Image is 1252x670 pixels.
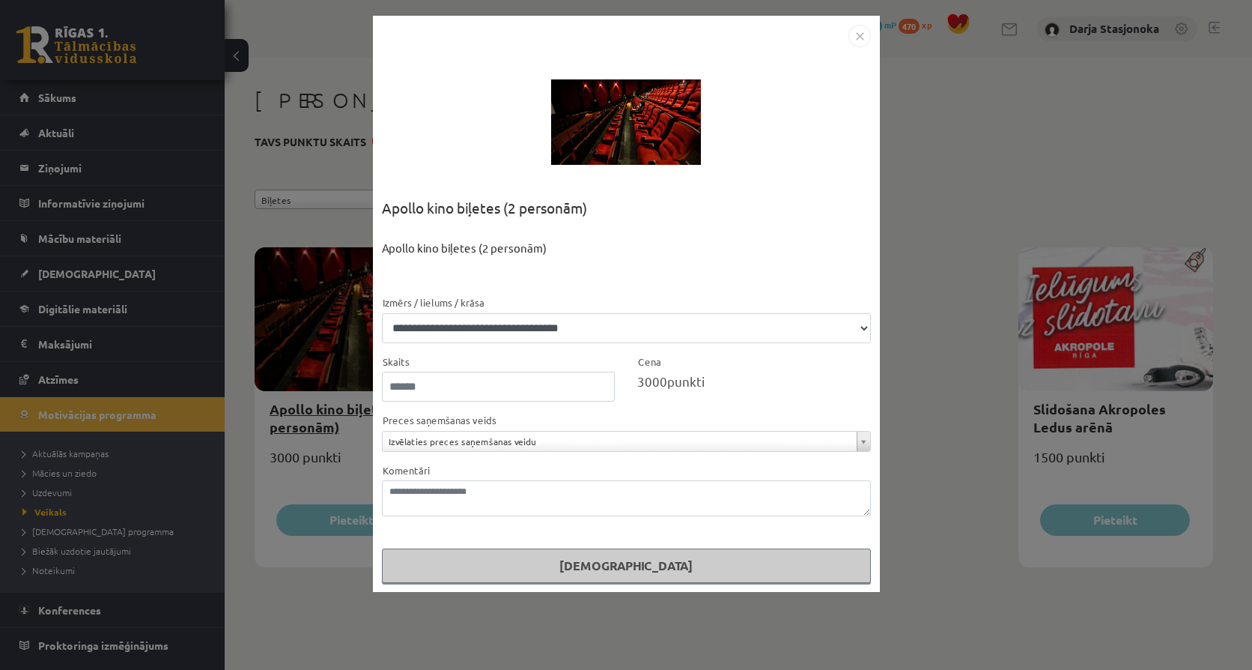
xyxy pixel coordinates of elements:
[637,373,667,389] span: 3000
[637,354,661,369] label: Cena
[382,197,871,240] div: Apollo kino biļetes (2 personām)
[382,549,871,583] button: [DEMOGRAPHIC_DATA]
[382,463,430,478] label: Komentāri
[383,432,870,451] a: Izvēlaties preces saņemšanas veidu
[848,27,871,41] a: Close
[382,240,871,295] div: Apollo kino biļetes (2 personām)
[848,25,871,47] img: motivation-modal-close-c4c6120e38224f4335eb81b515c8231475e344d61debffcd306e703161bf1fac.png
[382,295,484,310] label: Izmērs / lielums / krāsa
[637,372,871,391] div: punkti
[382,354,410,369] label: Skaits
[389,432,851,451] span: Izvēlaties preces saņemšanas veidu
[382,413,496,428] label: Preces saņemšanas veids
